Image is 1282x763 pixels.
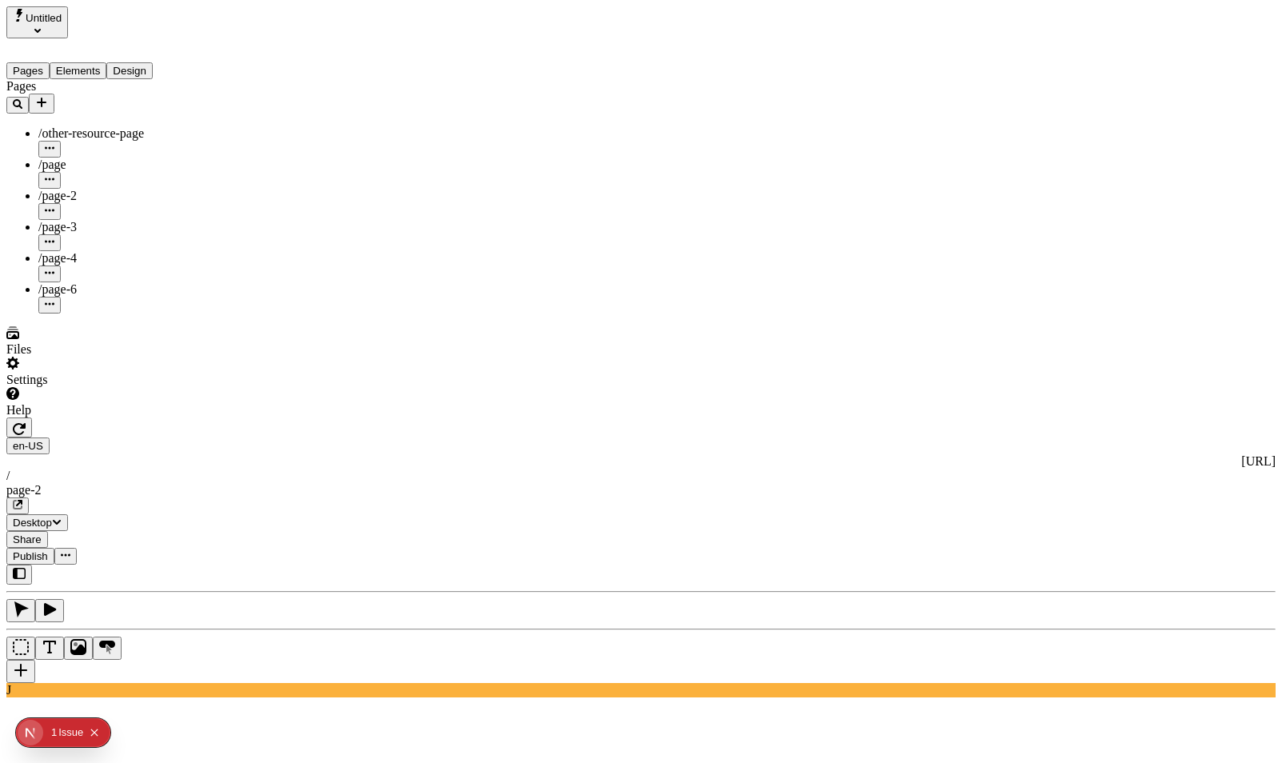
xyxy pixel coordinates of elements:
div: Files [6,342,212,357]
button: Publish [6,548,54,565]
div: Help [6,403,212,417]
span: /page-2 [38,189,77,202]
span: en-US [13,440,43,452]
button: Add new [29,94,54,114]
button: Desktop [6,514,68,531]
button: Image [64,637,93,660]
button: Design [106,62,153,79]
button: Share [6,531,48,548]
button: Select site [6,6,68,38]
button: Elements [50,62,107,79]
button: Text [35,637,64,660]
div: page-2 [6,483,1276,497]
div: [URL] [6,454,1276,469]
span: Untitled [26,12,62,24]
span: /other-resource-page [38,126,144,140]
button: Open locale picker [6,437,50,454]
button: Button [93,637,122,660]
span: Publish [13,550,48,562]
span: Share [13,533,42,545]
div: Pages [6,79,212,94]
div: Settings [6,373,212,387]
button: Box [6,637,35,660]
div: J [6,683,1276,697]
span: /page [38,158,66,171]
span: /page-6 [38,282,77,296]
span: Desktop [13,517,52,529]
div: / [6,469,1276,483]
p: Cookie Test Route [6,13,234,27]
button: Pages [6,62,50,79]
span: /page-3 [38,220,77,234]
span: /page-4 [38,251,77,265]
